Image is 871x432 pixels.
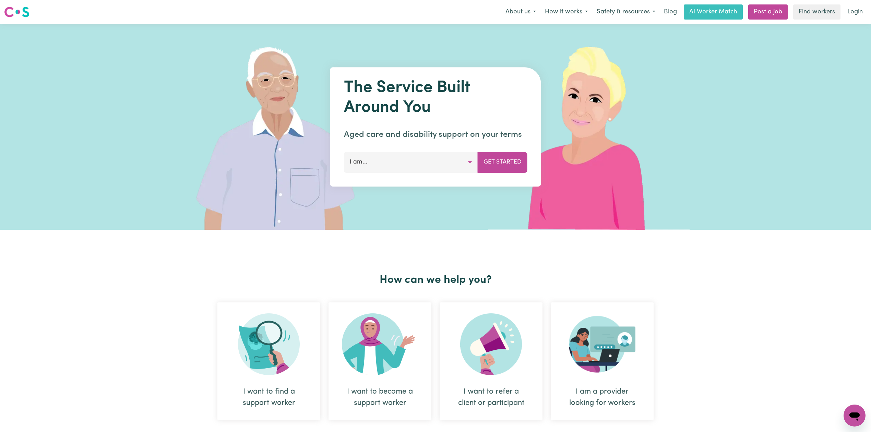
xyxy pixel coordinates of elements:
a: Blog [660,4,681,20]
a: AI Worker Match [684,4,743,20]
a: Find workers [793,4,840,20]
div: I am a provider looking for workers [551,302,654,420]
a: Careseekers logo [4,4,29,20]
img: Become Worker [342,313,418,375]
div: I want to refer a client or participant [456,386,526,409]
div: I want to become a support worker [345,386,415,409]
a: Login [843,4,867,20]
h1: The Service Built Around You [344,78,527,118]
img: Refer [460,313,522,375]
div: I want to find a support worker [217,302,320,420]
img: Provider [569,313,635,375]
button: Get Started [478,152,527,172]
img: Careseekers logo [4,6,29,18]
div: I want to become a support worker [329,302,431,420]
p: Aged care and disability support on your terms [344,129,527,141]
div: I want to refer a client or participant [440,302,542,420]
h2: How can we help you? [213,274,658,287]
button: I am... [344,152,478,172]
button: About us [501,5,540,19]
div: I want to find a support worker [234,386,304,409]
div: I am a provider looking for workers [567,386,637,409]
img: Search [238,313,300,375]
button: Safety & resources [592,5,660,19]
iframe: Button to launch messaging window [844,405,866,427]
button: How it works [540,5,592,19]
a: Post a job [748,4,788,20]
